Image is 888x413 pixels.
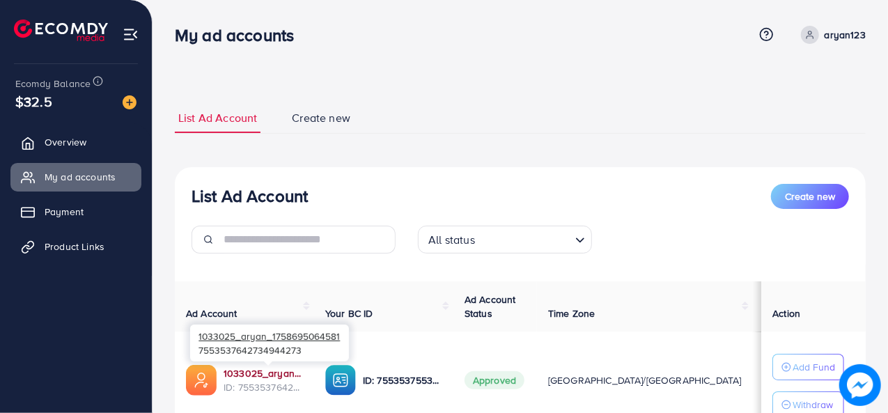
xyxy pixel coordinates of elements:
span: List Ad Account [178,110,257,126]
span: Payment [45,205,84,219]
span: Time Zone [548,306,595,320]
p: Withdraw [793,396,833,413]
a: Overview [10,128,141,156]
a: My ad accounts [10,163,141,191]
span: Ecomdy Balance [15,77,91,91]
h3: List Ad Account [192,186,308,206]
span: Ad Account [186,306,237,320]
a: 1033025_aryan_1758695064581 [224,366,303,380]
span: Overview [45,135,86,149]
img: image [123,95,137,109]
img: ic-ads-acc.e4c84228.svg [186,365,217,396]
span: Action [772,306,800,320]
a: Payment [10,198,141,226]
img: logo [14,20,108,41]
span: ID: 7553537642734944273 [224,380,303,394]
div: 7553537642734944273 [190,325,349,361]
span: All status [426,230,478,250]
input: Search for option [479,227,570,250]
img: menu [123,26,139,42]
span: Your BC ID [325,306,373,320]
a: Product Links [10,233,141,260]
button: Create new [771,184,849,209]
p: ID: 7553537553685577729 [363,372,442,389]
span: 1033025_aryan_1758695064581 [198,329,340,343]
span: Ad Account Status [465,293,516,320]
h3: My ad accounts [175,25,305,45]
span: $32.5 [15,91,52,111]
p: aryan123 [825,26,866,43]
span: Create new [292,110,350,126]
a: aryan123 [795,26,866,44]
img: image [839,364,881,406]
div: Search for option [418,226,592,254]
button: Add Fund [772,354,844,380]
span: Product Links [45,240,104,254]
span: My ad accounts [45,170,116,184]
span: Approved [465,371,524,389]
span: Create new [785,189,835,203]
img: ic-ba-acc.ded83a64.svg [325,365,356,396]
span: [GEOGRAPHIC_DATA]/[GEOGRAPHIC_DATA] [548,373,742,387]
p: Add Fund [793,359,835,375]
